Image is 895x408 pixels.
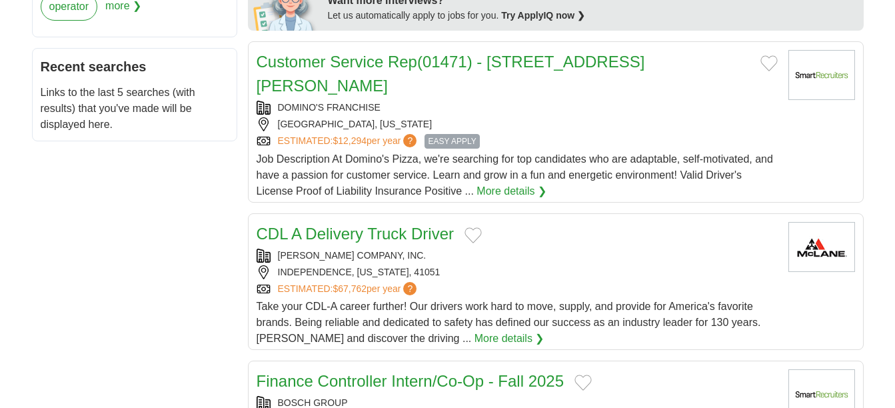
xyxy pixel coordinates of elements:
[574,375,592,391] button: Add to favorite jobs
[788,222,855,272] img: McLane Company logo
[333,135,367,146] span: $12,294
[278,134,420,149] a: ESTIMATED:$12,294per year?
[333,283,367,294] span: $67,762
[41,85,229,133] p: Links to the last 5 searches (with results) that you've made will be displayed here.
[278,282,420,296] a: ESTIMATED:$67,762per year?
[425,134,479,149] span: EASY APPLY
[760,55,778,71] button: Add to favorite jobs
[328,9,856,23] div: Let us automatically apply to jobs for you.
[257,153,773,197] span: Job Description At Domino's Pizza, we're searching for top candidates who are adaptable, self-mot...
[788,50,855,100] img: Company logo
[474,331,544,347] a: More details ❯
[464,227,482,243] button: Add to favorite jobs
[41,57,229,77] h2: Recent searches
[257,53,645,95] a: Customer Service Rep(01471) - [STREET_ADDRESS][PERSON_NAME]
[278,250,427,261] a: [PERSON_NAME] COMPANY, INC.
[403,282,417,295] span: ?
[257,117,778,131] div: [GEOGRAPHIC_DATA], [US_STATE]
[403,134,417,147] span: ?
[257,225,454,243] a: CDL A Delivery Truck Driver
[257,101,778,115] div: DOMINO'S FRANCHISE
[501,10,585,21] a: Try ApplyIQ now ❯
[476,183,546,199] a: More details ❯
[257,372,564,390] a: Finance Controller Intern/Co-Op - Fall 2025
[257,301,761,344] span: Take your CDL-A career further! Our drivers work hard to move, supply, and provide for America's ...
[257,265,778,279] div: INDEPENDENCE, [US_STATE], 41051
